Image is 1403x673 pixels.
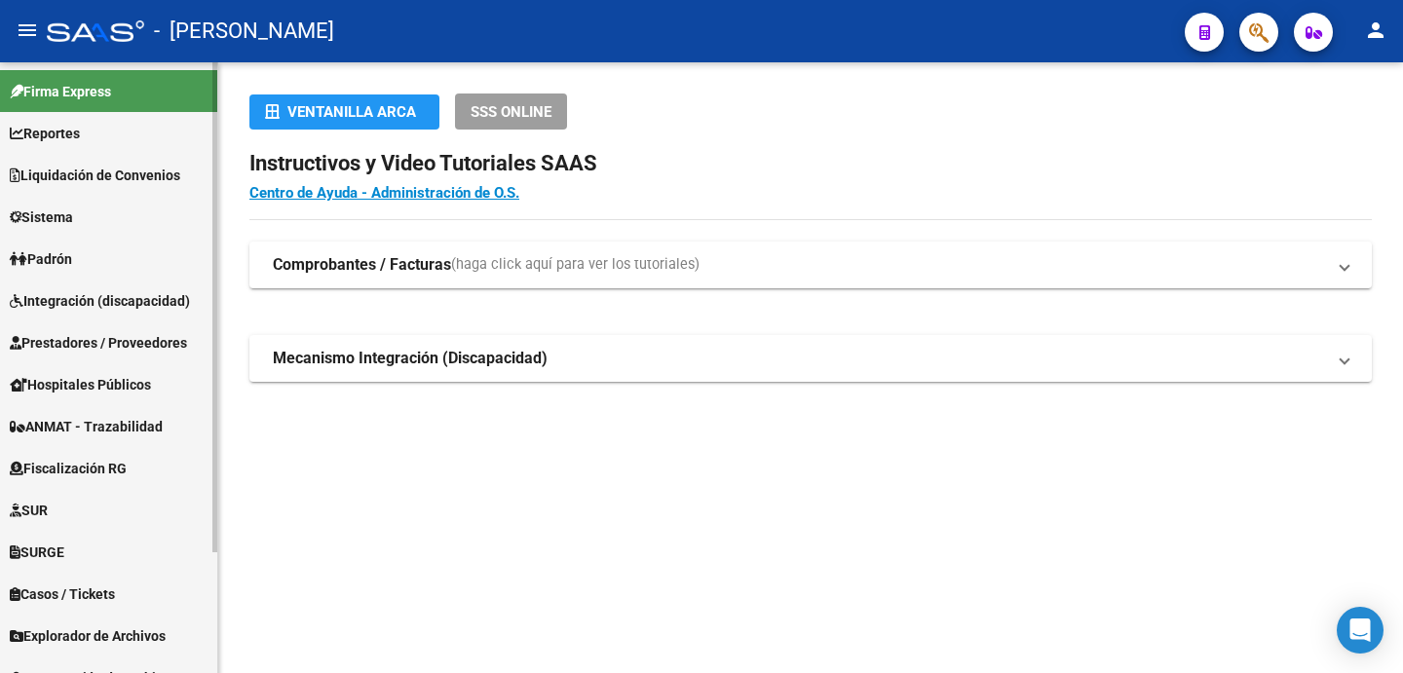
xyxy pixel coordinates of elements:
[265,94,424,130] div: Ventanilla ARCA
[1337,607,1384,654] div: Open Intercom Messenger
[10,500,48,521] span: SUR
[249,184,519,202] a: Centro de Ayuda - Administración de O.S.
[154,10,334,53] span: - [PERSON_NAME]
[10,458,127,479] span: Fiscalización RG
[10,123,80,144] span: Reportes
[1364,19,1387,42] mat-icon: person
[273,348,548,369] strong: Mecanismo Integración (Discapacidad)
[10,583,115,605] span: Casos / Tickets
[10,374,151,395] span: Hospitales Públicos
[249,335,1372,382] mat-expansion-panel-header: Mecanismo Integración (Discapacidad)
[10,206,73,228] span: Sistema
[10,416,163,437] span: ANMAT - Trazabilidad
[10,542,64,563] span: SURGE
[10,625,166,647] span: Explorador de Archivos
[10,248,72,270] span: Padrón
[10,332,187,354] span: Prestadores / Proveedores
[10,165,180,186] span: Liquidación de Convenios
[471,103,551,121] span: SSS ONLINE
[455,93,567,130] button: SSS ONLINE
[10,81,111,102] span: Firma Express
[273,254,451,276] strong: Comprobantes / Facturas
[16,19,39,42] mat-icon: menu
[10,290,190,312] span: Integración (discapacidad)
[249,145,1372,182] h2: Instructivos y Video Tutoriales SAAS
[451,254,700,276] span: (haga click aquí para ver los tutoriales)
[249,242,1372,288] mat-expansion-panel-header: Comprobantes / Facturas(haga click aquí para ver los tutoriales)
[249,94,439,130] button: Ventanilla ARCA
